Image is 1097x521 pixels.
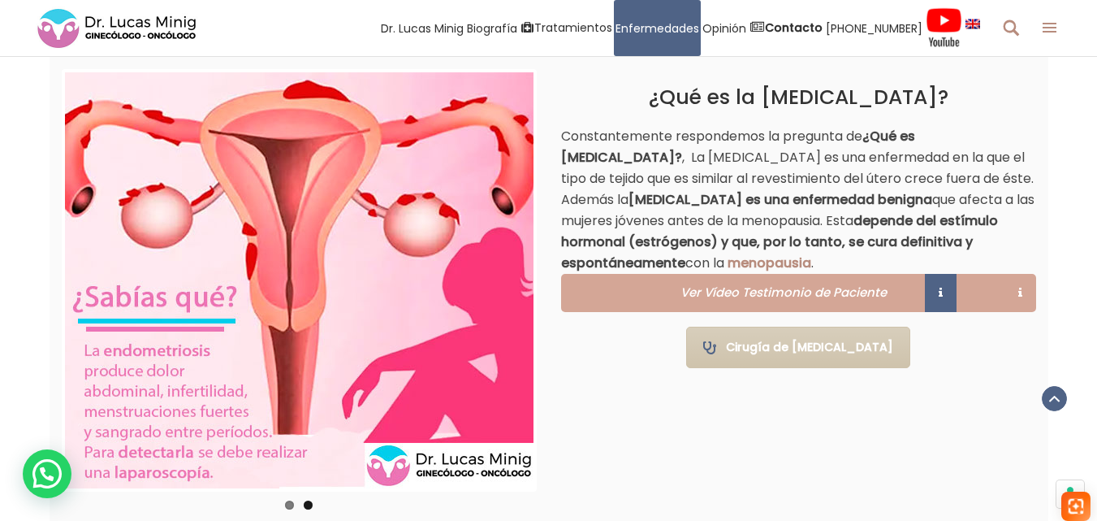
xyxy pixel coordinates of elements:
[728,254,811,272] a: menopausia
[1056,480,1084,508] button: Sus preferencias de consentimiento para tecnologías de seguimiento
[561,126,1036,274] p: Constantemente respondemos la pregunta de , La [MEDICAL_DATA] es una enfermedad en la que el tipo...
[467,19,517,37] span: Biografía
[534,19,612,37] span: Tratamientos
[561,211,998,272] strong: depende del estímulo hormonal (estrógenos) y que, por lo tanto, se cura definitiva y espontáneamente
[926,7,962,48] img: Videos Youtube Ginecología
[672,286,890,298] span: Ver Vídeo Testimonio de Paciente
[381,19,464,37] span: Dr. Lucas Minig
[23,449,71,498] div: WhatsApp contact
[304,501,313,510] a: 2
[285,501,294,510] a: 1
[561,274,1036,312] a: Ver Vídeo Testimonio de Paciente
[965,19,980,28] img: language english
[65,72,533,488] img: La endometriosis produce Dolor abdominal, infertilidad, sintomas de enfermedad
[686,327,910,368] a: Cirugía de [MEDICAL_DATA]
[561,85,1036,110] h2: ¿Qué es la [MEDICAL_DATA]?
[702,19,746,37] span: Opinión
[615,19,699,37] span: Enfermedades
[628,190,932,209] strong: [MEDICAL_DATA] es una enfermedad benigna
[826,19,922,37] span: [PHONE_NUMBER]
[765,20,823,36] strong: Contacto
